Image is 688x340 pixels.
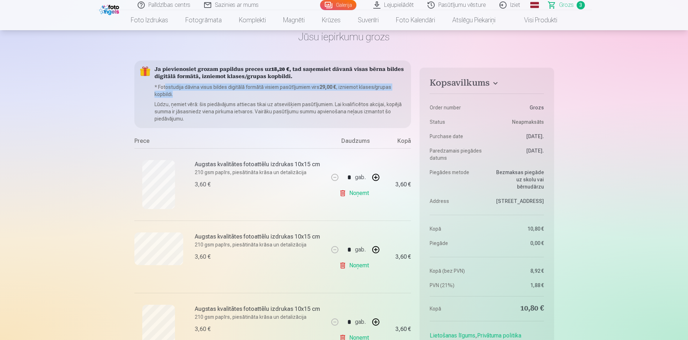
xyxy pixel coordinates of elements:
[430,282,483,289] dt: PVN (21%)
[387,10,444,30] a: Foto kalendāri
[134,30,554,43] h1: Jūsu iepirkumu grozs
[430,225,483,232] dt: Kopā
[490,147,544,162] dd: [DATE].
[122,10,177,30] a: Foto izdrukas
[313,10,349,30] a: Krūzes
[195,169,324,176] p: 210 gsm papīrs, piesātināta krāsa un detalizācija
[230,10,274,30] a: Komplekti
[349,10,387,30] a: Suvenīri
[512,118,544,126] span: Neapmaksāts
[444,10,504,30] a: Atslēgu piekariņi
[355,169,366,186] div: gab.
[154,101,406,122] p: Lūdzu, ņemiet vērā: šis piedāvājums attiecas tikai uz atsevišķiem pasūtījumiem. Lai kvalificētos ...
[328,137,382,148] div: Daudzums
[430,133,483,140] dt: Purchase date
[490,304,544,314] dd: 10,80 €
[430,118,483,126] dt: Status
[490,169,544,190] dd: Bezmaksas piegāde uz skolu vai bērnudārzu
[195,253,211,261] div: 3,60 €
[195,325,211,334] div: 3,60 €
[177,10,230,30] a: Fotogrāmata
[271,67,289,72] b: 18,20 €
[395,255,411,259] div: 3,60 €
[430,240,483,247] dt: Piegāde
[195,241,324,248] p: 210 gsm papīrs, piesātināta krāsa un detalizācija
[490,133,544,140] dd: [DATE].
[274,10,313,30] a: Magnēti
[490,240,544,247] dd: 0,00 €
[430,169,483,190] dt: Piegādes metode
[395,182,411,187] div: 3,60 €
[430,78,544,91] button: Kopsavilkums
[430,198,483,205] dt: Address
[195,160,324,169] h6: Augstas kvalitātes fotoattēlu izdrukas 10x15 cm
[490,104,544,111] dd: Grozs
[430,147,483,162] dt: Paredzamais piegādes datums
[339,258,372,273] a: Noņemt
[195,305,324,313] h6: Augstas kvalitātes fotoattēlu izdrukas 10x15 cm
[134,137,329,148] div: Prece
[339,186,372,200] a: Noņemt
[430,332,475,339] a: Lietošanas līgums
[195,232,324,241] h6: Augstas kvalitātes fotoattēlu izdrukas 10x15 cm
[577,1,585,9] span: 3
[154,66,406,81] h5: Ja pievienosiet grozam papildus preces uz , tad saņemsiet dāvanā visas bērna bildes digitālā form...
[490,267,544,275] dd: 8,92 €
[490,282,544,289] dd: 1,88 €
[559,1,574,9] span: Grozs
[430,304,483,314] dt: Kopā
[355,241,366,258] div: gab.
[195,313,324,321] p: 210 gsm papīrs, piesātināta krāsa un detalizācija
[504,10,566,30] a: Visi produkti
[490,225,544,232] dd: 10,80 €
[395,327,411,331] div: 3,60 €
[382,137,411,148] div: Kopā
[355,313,366,331] div: gab.
[430,267,483,275] dt: Kopā (bez PVN)
[154,83,406,98] p: * Fotostudija dāvina visus bildes digitālā formātā visiem pasūtījumiem virs , izniemot klases/gru...
[195,180,211,189] div: 3,60 €
[319,84,336,90] b: 29,00 €
[477,332,521,339] a: Privātuma politika
[490,198,544,205] dd: [STREET_ADDRESS]
[99,3,121,15] img: /fa1
[430,104,483,111] dt: Order number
